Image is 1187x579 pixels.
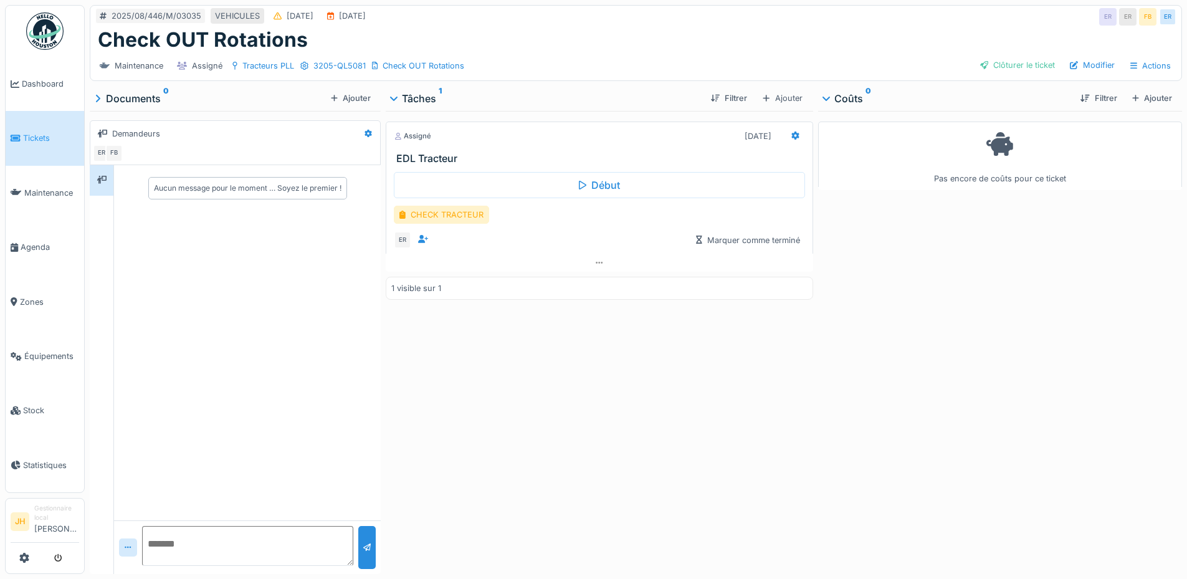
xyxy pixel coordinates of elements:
div: ER [1119,8,1137,26]
div: Documents [95,91,326,106]
a: Zones [6,275,84,329]
div: Marquer comme terminé [691,232,805,249]
div: Ajouter [326,90,376,107]
span: Équipements [24,350,79,362]
li: [PERSON_NAME] [34,504,79,540]
div: Modifier [1065,57,1120,74]
span: Maintenance [24,187,79,199]
div: 1 visible sur 1 [391,282,441,294]
div: Filtrer [706,90,752,107]
li: JH [11,512,29,531]
sup: 0 [865,91,871,106]
span: Zones [20,296,79,308]
div: Filtrer [1075,90,1122,107]
div: 2025/08/446/M/03035 [112,10,201,22]
div: Tâches [391,91,701,106]
div: Aucun message pour le moment … Soyez le premier ! [154,183,341,194]
div: Coûts [823,91,1071,106]
span: Statistiques [23,459,79,471]
div: [DATE] [339,10,366,22]
div: Début [394,172,804,198]
div: 3205-QL5081 [313,60,366,72]
a: Statistiques [6,438,84,492]
a: Agenda [6,220,84,274]
div: Actions [1125,57,1176,75]
div: Assigné [394,131,431,141]
div: Maintenance [115,60,163,72]
a: Dashboard [6,57,84,111]
a: Stock [6,383,84,438]
div: Ajouter [757,89,808,107]
div: [DATE] [287,10,313,22]
sup: 1 [439,91,442,106]
a: Maintenance [6,166,84,220]
div: Ajouter [1127,90,1177,107]
div: FB [1139,8,1156,26]
div: Clôturer le ticket [975,57,1060,74]
div: ER [394,231,411,249]
span: Agenda [21,241,79,253]
h3: EDL Tracteur [396,153,807,165]
div: Pas encore de coûts pour ce ticket [826,127,1174,185]
div: CHECK TRACTEUR [394,206,489,224]
div: FB [105,145,123,162]
div: ER [1159,8,1176,26]
span: Stock [23,404,79,416]
div: Assigné [192,60,222,72]
a: JH Gestionnaire local[PERSON_NAME] [11,504,79,543]
span: Dashboard [22,78,79,90]
sup: 0 [163,91,169,106]
div: [DATE] [745,130,771,142]
div: ER [93,145,110,162]
span: Tickets [23,132,79,144]
div: Check OUT Rotations [383,60,464,72]
img: Badge_color-CXgf-gQk.svg [26,12,64,50]
div: Tracteurs PLL [242,60,294,72]
div: Gestionnaire local [34,504,79,523]
h1: Check OUT Rotations [98,28,308,52]
div: Demandeurs [112,128,160,140]
div: VEHICULES [215,10,260,22]
div: ER [1099,8,1117,26]
a: Équipements [6,329,84,383]
a: Tickets [6,111,84,165]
